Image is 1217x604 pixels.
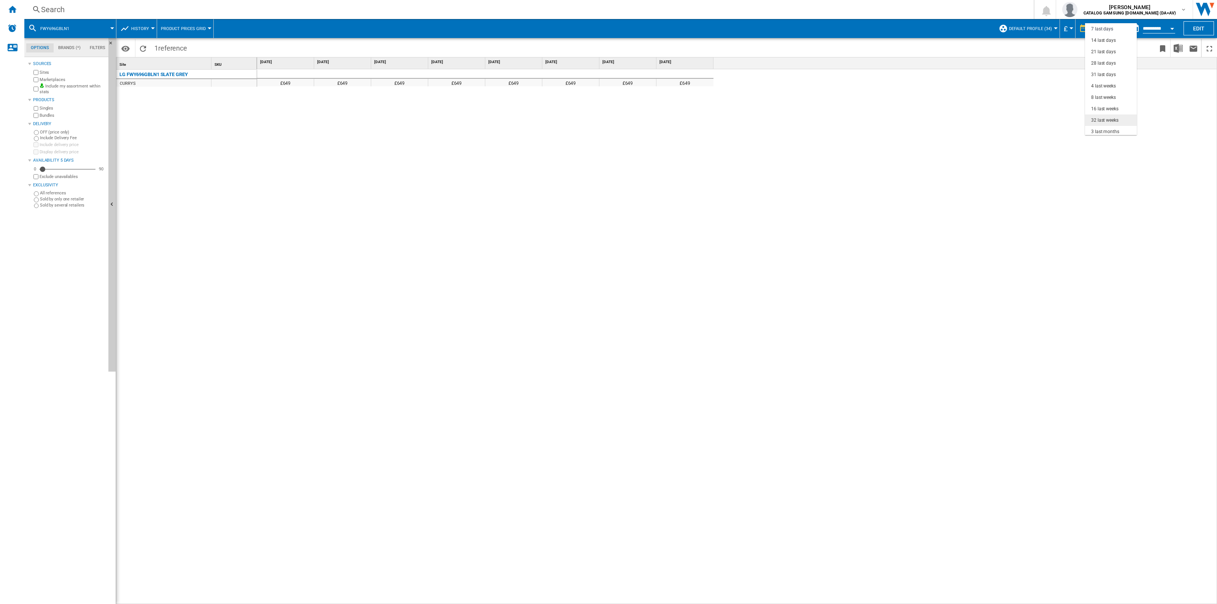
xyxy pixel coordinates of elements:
div: 16 last weeks [1091,106,1118,112]
div: 3 last months [1091,129,1119,135]
div: 21 last days [1091,49,1116,55]
div: 8 last weeks [1091,94,1116,101]
div: 31 last days [1091,72,1116,78]
div: 32 last weeks [1091,117,1118,124]
div: 4 last weeks [1091,83,1116,89]
div: 7 last days [1091,26,1113,32]
div: 28 last days [1091,60,1116,67]
div: 14 last days [1091,37,1116,44]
